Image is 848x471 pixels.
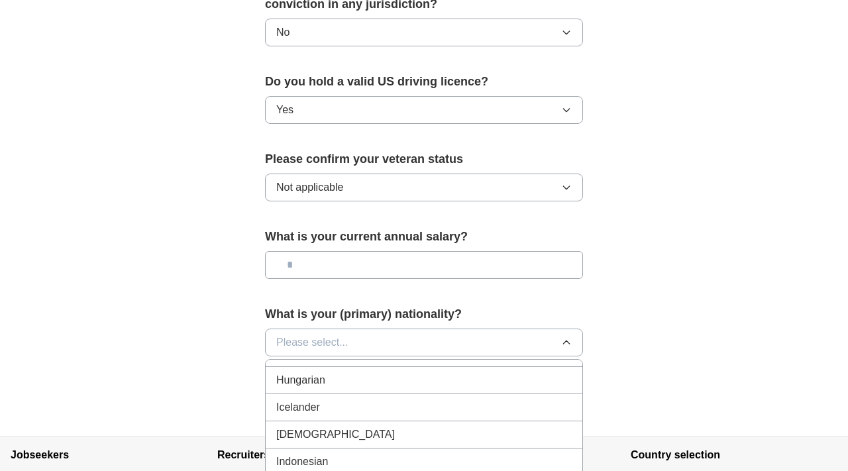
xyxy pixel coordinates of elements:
span: Hungarian [276,372,325,388]
label: What is your (primary) nationality? [265,305,583,323]
button: Yes [265,96,583,124]
span: Please select... [276,335,348,350]
span: No [276,25,290,40]
label: What is your current annual salary? [265,228,583,246]
button: Please select... [265,329,583,356]
span: Yes [276,102,293,118]
label: Do you hold a valid US driving licence? [265,73,583,91]
label: Please confirm your veteran status [265,150,583,168]
button: Not applicable [265,174,583,201]
span: Icelander [276,399,320,415]
span: [DEMOGRAPHIC_DATA] [276,427,395,443]
span: Not applicable [276,180,343,195]
button: No [265,19,583,46]
span: Indonesian [276,454,328,470]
